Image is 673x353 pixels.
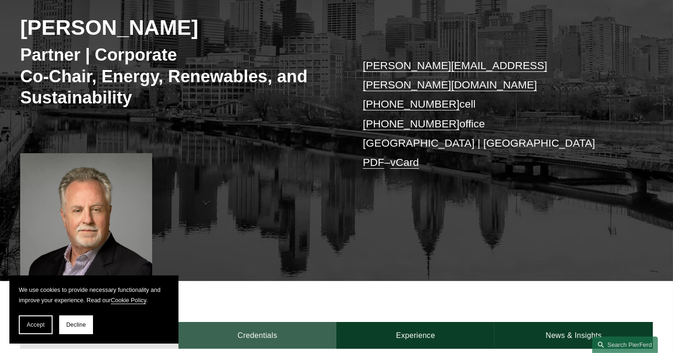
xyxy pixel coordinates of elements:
[66,322,86,328] span: Decline
[111,297,146,304] a: Cookie Policy
[390,156,419,168] a: vCard
[59,315,93,334] button: Decline
[495,322,653,349] a: News & Insights
[20,44,337,108] h3: Partner | Corporate Co-Chair, Energy, Renewables, and Sustainability
[363,118,460,130] a: [PHONE_NUMBER]
[27,322,45,328] span: Accept
[20,15,337,41] h2: [PERSON_NAME]
[19,315,53,334] button: Accept
[363,59,548,91] a: [PERSON_NAME][EMAIL_ADDRESS][PERSON_NAME][DOMAIN_NAME]
[19,285,169,306] p: We use cookies to provide necessary functionality and improve your experience. Read our .
[363,98,460,110] a: [PHONE_NUMBER]
[9,275,178,344] section: Cookie banner
[363,56,627,172] p: cell office [GEOGRAPHIC_DATA] | [GEOGRAPHIC_DATA] –
[336,322,495,349] a: Experience
[592,337,658,353] a: Search this site
[363,156,385,168] a: PDF
[178,322,337,349] a: Credentials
